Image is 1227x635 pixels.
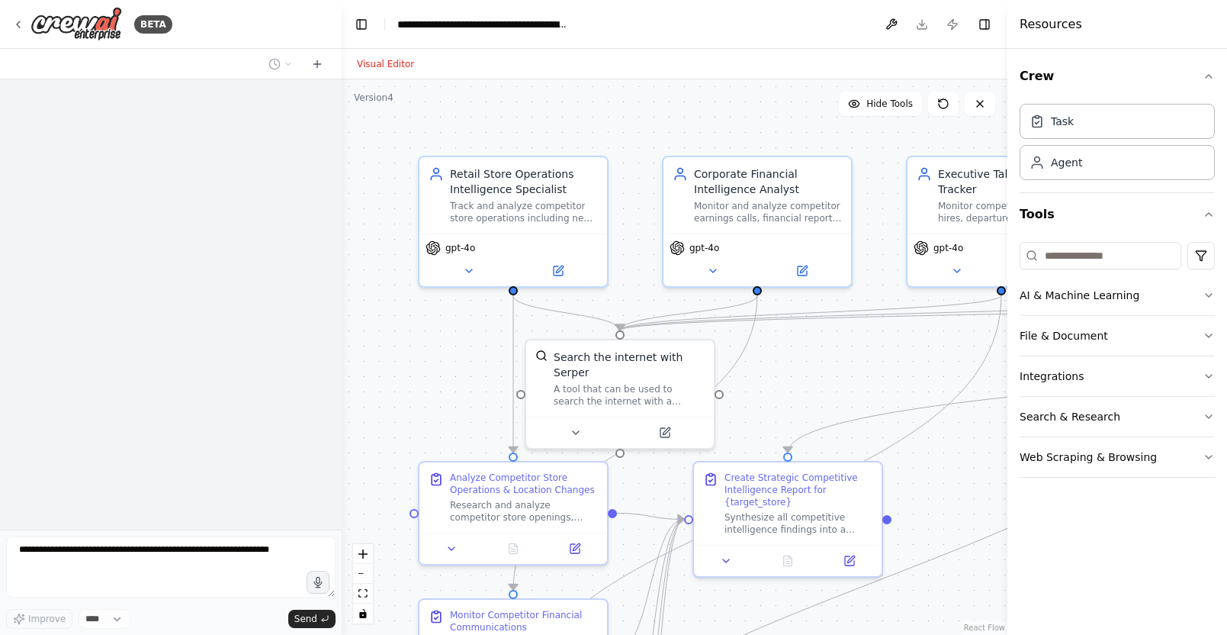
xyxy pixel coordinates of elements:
button: Open in side panel [548,540,601,558]
button: zoom out [353,564,373,584]
div: A tool that can be used to search the internet with a search_query. Supports different search typ... [554,383,705,408]
g: Edge from 09e6ca42-68ee-43c9-9db4-723afa068b25 to 4683bfb3-6123-4203-bef6-592d8109fa8f [506,295,521,453]
button: Tools [1020,193,1215,236]
div: Analyze Competitor Store Operations & Location Changes [450,472,598,496]
button: Open in side panel [515,262,601,280]
div: Monitor and analyze competitor earnings calls, financial reports, and strategic communications th... [694,200,842,224]
div: Tools [1020,236,1215,490]
div: Monitor Competitor Financial Communications [450,609,598,633]
button: zoom in [353,544,373,564]
div: Executive Talent Movement TrackerMonitor competitor executive hires, departures, and leadership c... [906,156,1097,288]
div: Create Strategic Competitive Intelligence Report for {target_store}Synthesize all competitive int... [692,461,883,578]
span: gpt-4o [445,242,475,254]
div: Track and analyze competitor store operations including new store openings, closures, expansions,... [450,200,598,224]
div: Corporate Financial Intelligence AnalystMonitor and analyze competitor earnings calls, financial ... [662,156,853,288]
button: toggle interactivity [353,604,373,624]
button: Hide Tools [839,92,922,116]
span: gpt-4o [689,242,719,254]
button: Search & Research [1020,397,1215,437]
div: Corporate Financial Intelligence Analyst [694,166,842,197]
button: Open in side panel [622,424,708,442]
div: Crew [1020,98,1215,192]
button: AI & Machine Learning [1020,276,1215,315]
a: React Flow attribution [964,624,1005,632]
div: Retail Store Operations Intelligence Specialist [450,166,598,197]
span: gpt-4o [933,242,963,254]
h4: Resources [1020,15,1082,34]
div: Create Strategic Competitive Intelligence Report for {target_store} [724,472,872,508]
button: Switch to previous chat [262,55,299,73]
nav: breadcrumb [397,17,569,32]
img: Logo [31,7,122,41]
div: Synthesize all competitive intelligence findings into a comprehensive, executive-ready strategic ... [724,511,872,536]
button: No output available [481,540,546,558]
button: Click to speak your automation idea [307,571,329,594]
button: fit view [353,584,373,604]
span: Hide Tools [866,98,913,110]
button: File & Document [1020,316,1215,356]
div: React Flow controls [353,544,373,624]
button: Crew [1020,55,1215,98]
button: Hide right sidebar [974,14,995,35]
div: BETA [134,15,172,34]
div: SerperDevToolSearch the internet with SerperA tool that can be used to search the internet with a... [525,339,715,450]
button: Improve [6,609,72,629]
span: Improve [28,613,66,625]
div: Research and analyze competitor store openings, closures, relocations, and expansion strategies t... [450,499,598,524]
g: Edge from 09e6ca42-68ee-43c9-9db4-723afa068b25 to 956a1a8d-637d-43fc-9df7-0bc39d8ed28a [506,295,628,330]
g: Edge from 4683bfb3-6123-4203-bef6-592d8109fa8f to 0531cd43-6d34-4ee5-9d59-01c937c3a738 [617,506,684,527]
button: Hide left sidebar [351,14,372,35]
div: Retail Store Operations Intelligence SpecialistTrack and analyze competitor store operations incl... [418,156,609,288]
div: Executive Talent Movement Tracker [938,166,1086,197]
div: Version 4 [354,92,393,104]
div: Analyze Competitor Store Operations & Location ChangesResearch and analyze competitor store openi... [418,461,609,566]
div: Task [1051,114,1074,129]
span: Send [294,613,317,625]
button: Visual Editor [348,55,423,73]
div: Agent [1051,155,1082,170]
button: Open in side panel [759,262,845,280]
button: Send [288,610,336,628]
button: Start a new chat [305,55,329,73]
button: Open in side panel [823,552,875,570]
button: No output available [756,552,821,570]
g: Edge from 035a80af-ac7e-416a-b9ba-a15b129c8af7 to b32ff3dc-ead2-4e16-a14b-8f2d7d110251 [506,295,765,590]
button: Web Scraping & Browsing [1020,437,1215,477]
div: Monitor competitor executive hires, departures, and leadership changes that could signal strategi... [938,200,1086,224]
img: SerperDevTool [535,350,548,362]
button: Integrations [1020,356,1215,396]
div: Search the internet with Serper [554,350,705,380]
